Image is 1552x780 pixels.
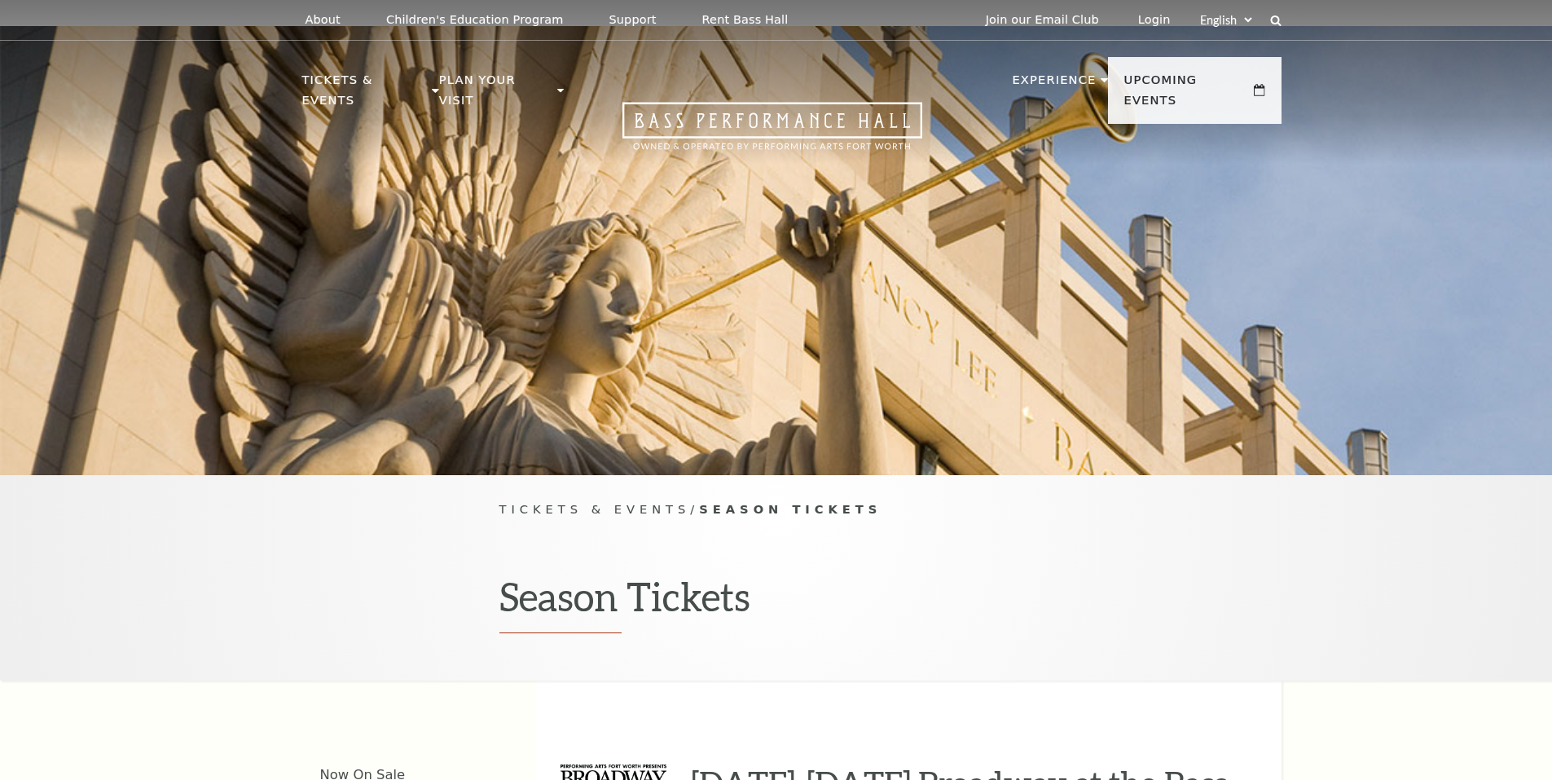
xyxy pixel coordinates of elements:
p: Upcoming Events [1124,70,1251,120]
p: Experience [1012,70,1096,99]
p: Support [609,13,657,27]
p: Rent Bass Hall [702,13,789,27]
h1: Season Tickets [499,573,1053,633]
span: Tickets & Events [499,502,691,516]
select: Select: [1197,12,1255,28]
p: Children's Education Program [386,13,564,27]
span: Season Tickets [699,502,882,516]
p: Tickets & Events [302,70,429,120]
p: About [306,13,341,27]
p: / [499,500,1053,520]
p: Plan Your Visit [439,70,553,120]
